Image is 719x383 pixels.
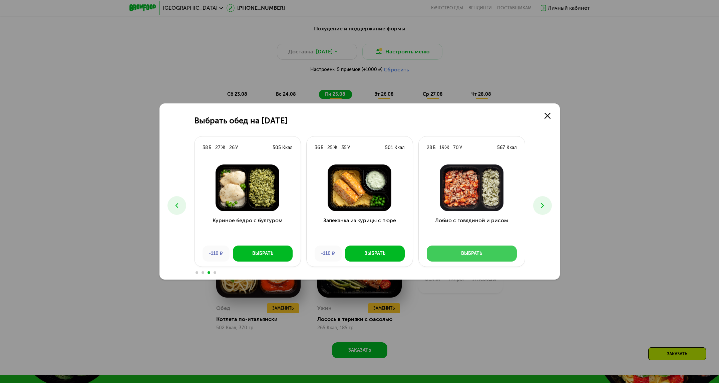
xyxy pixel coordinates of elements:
div: -110 ₽ [315,246,342,262]
div: 28 [427,144,432,151]
div: У [459,144,462,151]
div: 501 Ккал [385,144,405,151]
img: Лобио с говядиной и рисом [424,164,519,211]
button: Выбрать [345,246,405,262]
button: Выбрать [233,246,293,262]
div: Б [209,144,211,151]
h2: Выбрать обед на [DATE] [194,116,288,125]
div: 36 [315,144,320,151]
div: 70 [453,144,459,151]
img: Запеканка из курицы с пюре [312,164,407,211]
div: 26 [229,144,235,151]
div: 35 [341,144,347,151]
img: Куриное бедро с булгуром [200,164,295,211]
div: Ж [221,144,225,151]
div: 19 [439,144,444,151]
div: 567 Ккал [497,144,517,151]
div: -110 ₽ [203,246,230,262]
div: 38 [203,144,208,151]
div: Выбрать [461,250,482,257]
div: 27 [215,144,221,151]
div: Выбрать [364,250,385,257]
div: У [235,144,238,151]
button: Выбрать [427,246,517,262]
div: Ж [333,144,337,151]
h3: Куриное бедро с булгуром [195,217,301,241]
h3: Запеканка из курицы с пюре [307,217,413,241]
div: 505 Ккал [273,144,293,151]
div: Б [433,144,435,151]
div: Ж [445,144,449,151]
div: У [347,144,350,151]
div: 25 [327,144,333,151]
div: Выбрать [252,250,273,257]
div: Б [321,144,323,151]
h3: Лобио с говядиной и рисом [419,217,525,241]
